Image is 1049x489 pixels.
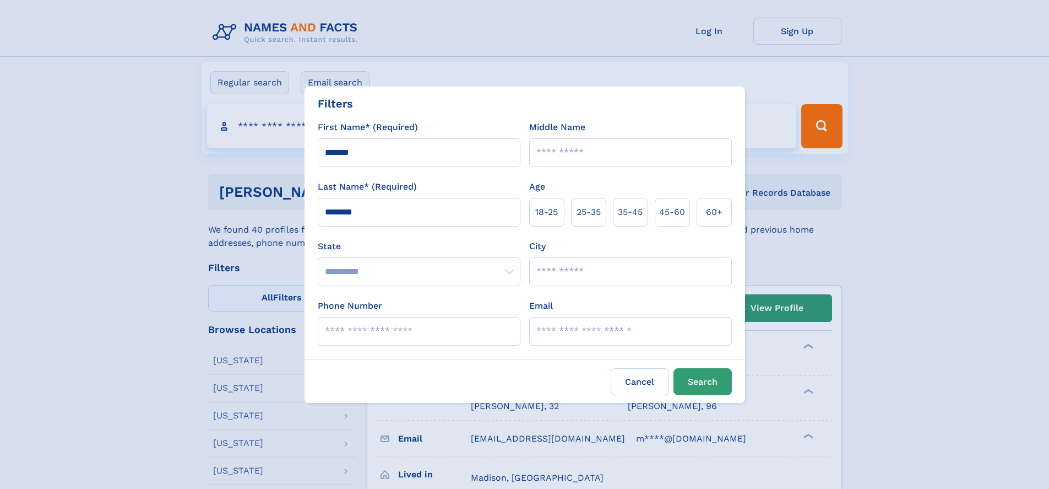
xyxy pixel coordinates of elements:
[611,368,669,395] label: Cancel
[318,240,520,253] label: State
[618,206,643,219] span: 35‑45
[535,206,558,219] span: 18‑25
[529,299,553,313] label: Email
[318,180,417,194] label: Last Name* (Required)
[577,206,601,219] span: 25‑35
[529,121,585,134] label: Middle Name
[529,180,545,194] label: Age
[318,121,418,134] label: First Name* (Required)
[706,206,722,219] span: 60+
[673,368,732,395] button: Search
[318,95,353,112] div: Filters
[318,299,382,313] label: Phone Number
[659,206,685,219] span: 45‑60
[529,240,546,253] label: City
